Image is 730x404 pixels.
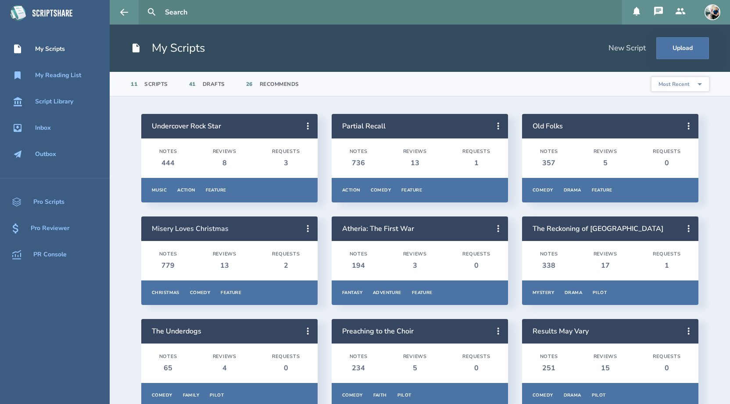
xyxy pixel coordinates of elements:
div: Notes [350,354,368,360]
div: Notes [540,354,558,360]
div: Outbox [35,151,56,158]
div: Feature [221,290,241,296]
div: Pilot [210,392,224,398]
h1: My Scripts [131,40,205,56]
div: Notes [159,251,177,257]
div: Drafts [203,81,225,88]
div: Reviews [403,149,427,155]
a: The Underdogs [152,326,201,336]
div: Action [177,187,195,193]
div: 15 [594,363,618,373]
div: Requests [272,251,300,257]
div: New Script [608,43,646,53]
div: Notes [350,251,368,257]
img: user_1673573717-crop.jpg [705,4,720,20]
div: Recommends [260,81,299,88]
div: Drama [564,392,581,398]
div: Pilot [592,392,606,398]
div: Reviews [403,354,427,360]
div: 65 [159,363,177,373]
div: 5 [403,363,427,373]
div: Notes [540,251,558,257]
div: Scripts [144,81,168,88]
div: Comedy [342,392,363,398]
div: Mystery [533,290,554,296]
div: Feature [412,290,433,296]
div: Notes [159,149,177,155]
div: 3 [403,261,427,270]
div: Pro Scripts [33,198,64,206]
a: Old Folks [533,121,563,131]
div: Notes [350,149,368,155]
div: 4 [213,363,237,373]
div: Comedy [152,392,172,398]
div: PR Console [33,251,67,258]
div: Drama [565,290,582,296]
div: 779 [159,261,177,270]
div: Drama [564,187,581,193]
div: 26 [246,81,253,88]
div: 251 [540,363,558,373]
div: Pilot [593,290,607,296]
div: Faith [373,392,387,398]
div: Family [183,392,200,398]
div: Christmas [152,290,179,296]
div: Comedy [533,392,553,398]
div: Requests [462,251,490,257]
div: Reviews [594,354,618,360]
div: Reviews [594,251,618,257]
div: 234 [350,363,368,373]
div: Reviews [403,251,427,257]
div: 194 [350,261,368,270]
div: 41 [189,81,196,88]
div: 357 [540,158,558,168]
div: 444 [159,158,177,168]
div: Comedy [533,187,553,193]
div: Feature [206,187,226,193]
div: Pro Reviewer [31,225,69,232]
a: Misery Loves Christmas [152,224,229,234]
div: Feature [401,187,422,193]
button: Upload [656,37,709,59]
div: 0 [653,158,680,168]
div: 3 [272,158,300,168]
div: 1 [462,158,490,168]
div: 2 [272,261,300,270]
div: 13 [213,261,237,270]
div: Requests [462,354,490,360]
div: 11 [131,81,137,88]
div: Requests [653,354,680,360]
div: Requests [462,149,490,155]
div: Reviews [213,354,237,360]
div: Notes [540,149,558,155]
div: Requests [653,149,680,155]
div: Inbox [35,124,51,131]
div: 736 [350,158,368,168]
div: 0 [272,363,300,373]
div: Notes [159,354,177,360]
div: 5 [594,158,618,168]
div: 0 [653,363,680,373]
div: Action [342,187,360,193]
a: The Reckoning of [GEOGRAPHIC_DATA] [533,224,663,234]
a: Atheria: The First War [342,224,414,234]
div: Script Library [35,98,73,105]
div: Comedy [371,187,391,193]
div: My Scripts [35,46,65,53]
div: Feature [592,187,612,193]
div: 0 [462,363,490,373]
div: Requests [272,149,300,155]
div: Requests [272,354,300,360]
div: Reviews [213,251,237,257]
div: 17 [594,261,618,270]
div: 13 [403,158,427,168]
a: Partial Recall [342,121,386,131]
div: 8 [213,158,237,168]
div: 1 [653,261,680,270]
a: Preaching to the Choir [342,326,414,336]
div: Reviews [213,149,237,155]
div: My Reading List [35,72,81,79]
div: Requests [653,251,680,257]
div: Pilot [397,392,412,398]
div: 338 [540,261,558,270]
